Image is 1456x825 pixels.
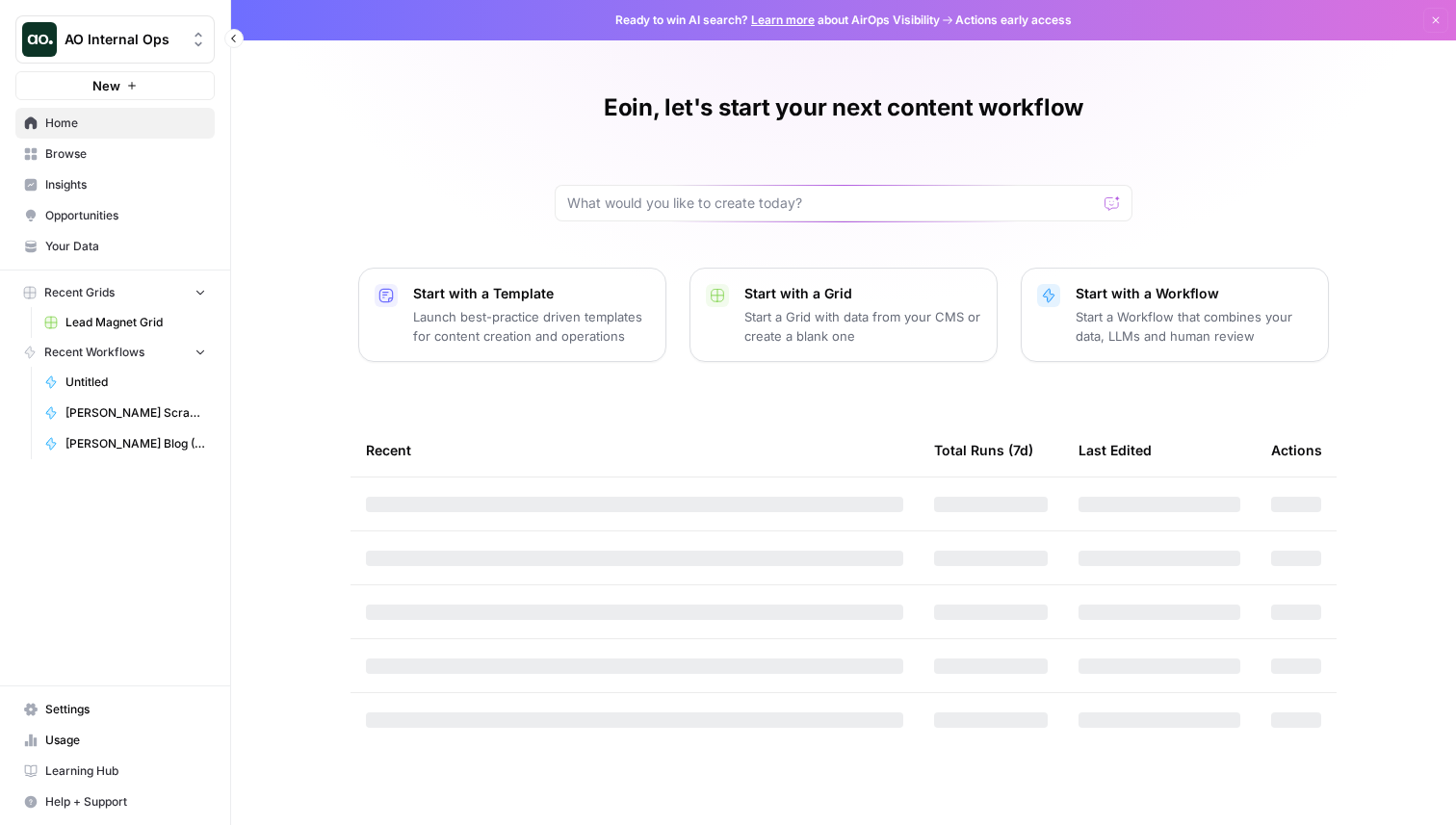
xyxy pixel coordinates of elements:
[45,701,206,718] span: Settings
[1076,307,1313,346] p: Start a Workflow that combines your data, LLMs and human review
[65,374,206,391] span: Untitled
[934,424,1033,477] div: Total Runs (7d)
[15,338,215,367] button: Recent Workflows
[36,398,215,428] a: [PERSON_NAME] Scrape (Aircraft)
[45,176,206,193] span: Insights
[615,12,940,29] span: Ready to win AI search? about AirOps Visibility
[45,793,206,811] span: Help + Support
[15,231,215,262] a: Your Data
[65,404,206,422] span: [PERSON_NAME] Scrape (Aircraft)
[15,71,215,100] button: New
[358,268,666,362] button: Start with a TemplateLaunch best-practice driven templates for content creation and operations
[45,732,206,749] span: Usage
[45,115,206,132] span: Home
[15,694,215,725] a: Settings
[65,435,206,452] span: [PERSON_NAME] Blog (Aircraft)
[751,13,815,27] a: Learn more
[65,314,206,331] span: Lead Magnet Grid
[366,424,903,477] div: Recent
[15,756,215,786] a: Learning Hub
[1079,424,1152,477] div: Last Edited
[44,284,115,301] span: Recent Grids
[15,725,215,756] a: Usage
[36,367,215,398] a: Untitled
[567,193,1097,213] input: What would you like to create today?
[45,207,206,224] span: Opportunities
[955,12,1072,29] span: Actions early access
[15,278,215,307] button: Recent Grids
[1021,268,1329,362] button: Start with a WorkflowStart a Workflow that combines your data, LLMs and human review
[744,284,981,303] p: Start with a Grid
[22,22,57,57] img: AO Internal Ops Logo
[689,268,998,362] button: Start with a GridStart a Grid with data from your CMS or create a blank one
[36,307,215,338] a: Lead Magnet Grid
[15,139,215,169] a: Browse
[15,200,215,231] a: Opportunities
[45,145,206,163] span: Browse
[1076,284,1313,303] p: Start with a Workflow
[15,786,215,817] button: Help + Support
[604,92,1083,123] h1: Eoin, let's start your next content workflow
[413,307,650,346] p: Launch best-practice driven templates for content creation and operations
[45,762,206,780] span: Learning Hub
[36,428,215,459] a: [PERSON_NAME] Blog (Aircraft)
[413,284,650,303] p: Start with a Template
[65,30,181,49] span: AO Internal Ops
[15,169,215,200] a: Insights
[92,76,120,95] span: New
[744,307,981,346] p: Start a Grid with data from your CMS or create a blank one
[15,15,215,64] button: Workspace: AO Internal Ops
[15,108,215,139] a: Home
[1271,424,1322,477] div: Actions
[44,344,144,361] span: Recent Workflows
[45,238,206,255] span: Your Data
